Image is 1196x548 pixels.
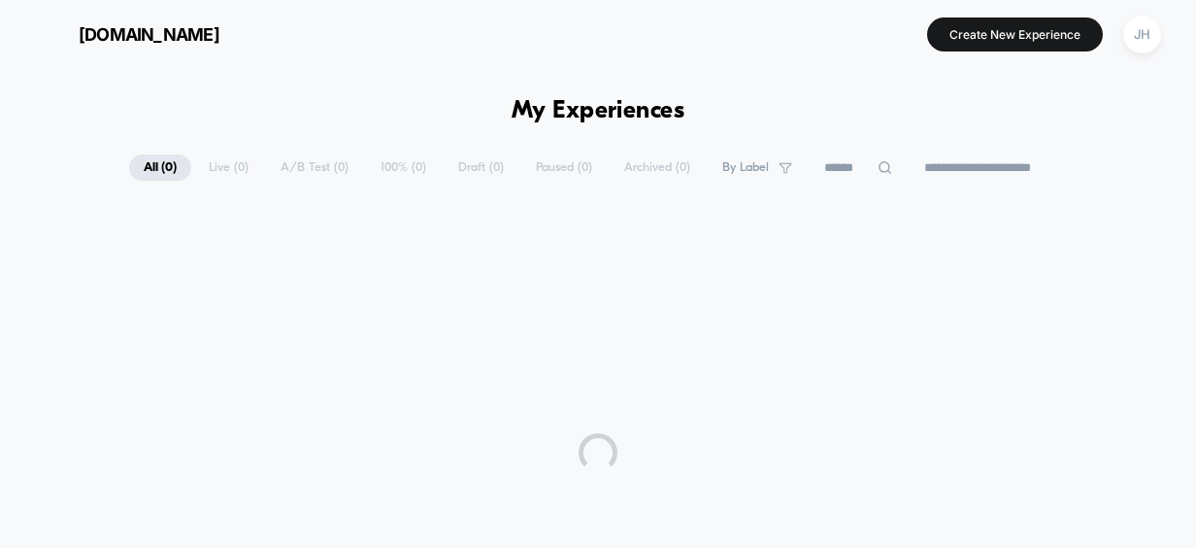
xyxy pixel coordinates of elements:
span: [DOMAIN_NAME] [79,24,219,45]
button: [DOMAIN_NAME] [29,18,225,50]
span: All ( 0 ) [129,154,191,181]
span: By Label [722,160,769,175]
button: Create New Experience [927,17,1103,51]
h1: My Experiences [512,97,685,125]
button: JH [1117,15,1167,54]
div: JH [1123,16,1161,53]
